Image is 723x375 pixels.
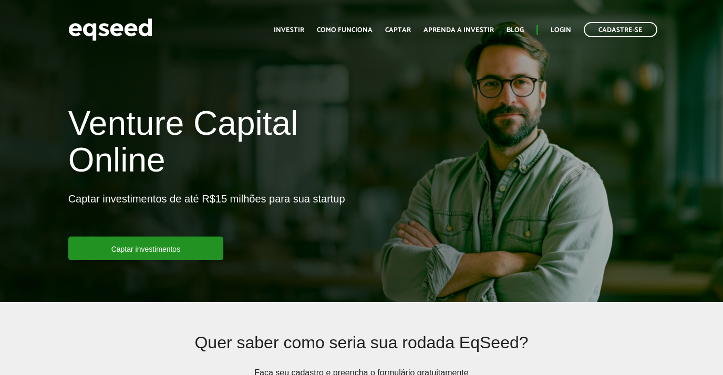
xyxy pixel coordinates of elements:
a: Blog [507,27,524,34]
a: Investir [274,27,304,34]
h1: Venture Capital Online [68,105,354,184]
p: Captar investimentos de até R$15 milhões para sua startup [68,192,345,237]
a: Aprenda a investir [424,27,494,34]
a: Captar [385,27,411,34]
img: EqSeed [68,16,152,44]
h2: Quer saber como seria sua rodada EqSeed? [128,334,594,368]
a: Login [551,27,571,34]
a: Cadastre-se [584,22,657,37]
a: Captar investimentos [68,237,224,260]
a: Como funciona [317,27,373,34]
